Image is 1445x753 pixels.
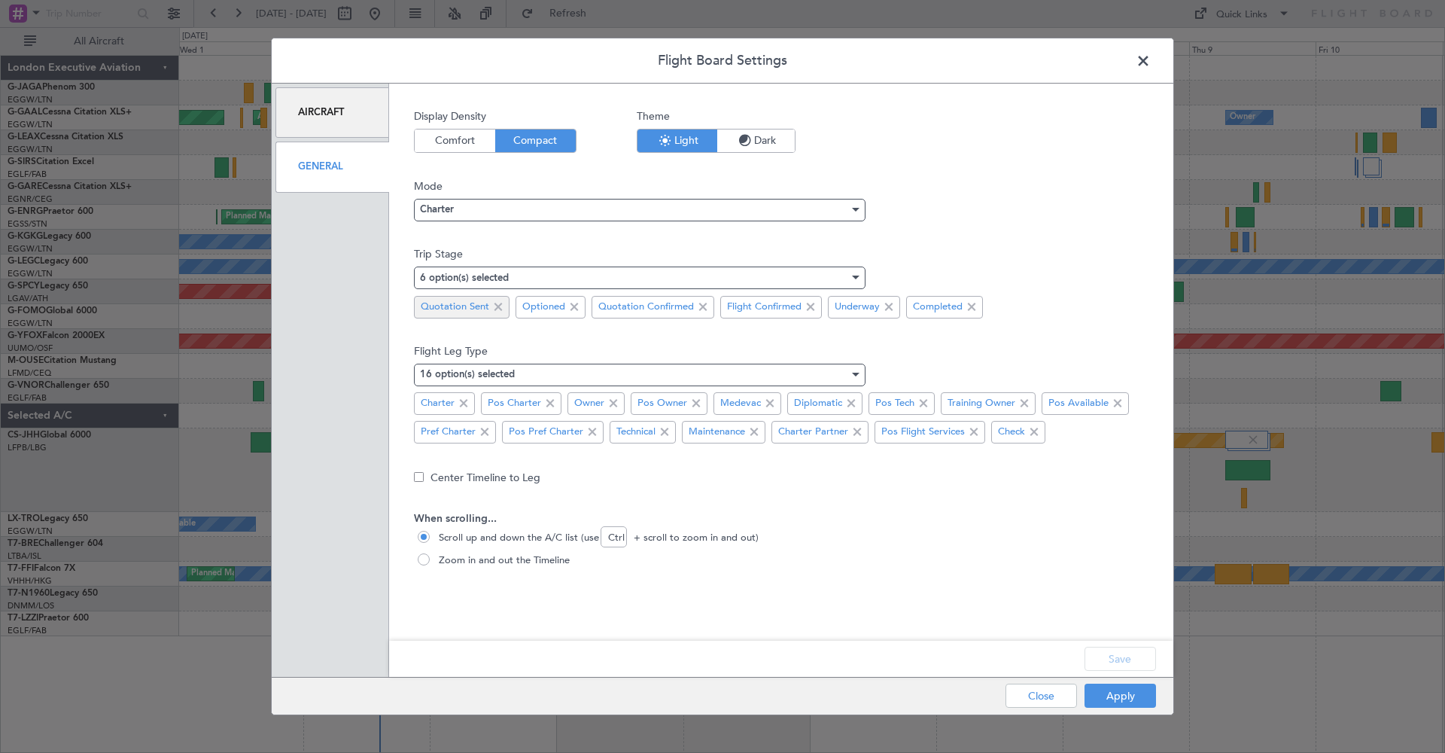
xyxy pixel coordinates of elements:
span: Underway [835,300,880,315]
span: Optioned [522,300,565,315]
button: Light [637,130,717,152]
button: Apply [1085,684,1156,708]
span: Mode [414,178,1148,194]
span: Owner [574,396,604,411]
span: Pos Pref Charter [509,425,583,440]
span: Pos Charter [488,396,541,411]
span: Training Owner [948,396,1015,411]
button: Close [1005,684,1077,708]
span: Pos Flight Services [881,425,965,440]
span: Theme [637,108,796,124]
span: Quotation Sent [421,300,489,315]
header: Flight Board Settings [272,38,1173,84]
span: Medevac [720,396,761,411]
span: When scrolling... [414,511,1148,527]
span: Check [998,425,1025,440]
span: Pos Tech [875,396,914,411]
mat-select-trigger: 16 option(s) selected [420,370,515,380]
span: Technical [616,425,656,440]
span: Flight Leg Type [414,343,1148,359]
mat-select-trigger: 6 option(s) selected [420,273,509,283]
button: Comfort [415,130,495,152]
span: Charter [420,205,454,215]
span: Pos Owner [637,396,687,411]
span: Display Density [414,108,576,124]
span: Maintenance [689,425,745,440]
span: Diplomatic [794,396,842,411]
label: Center Timeline to Leg [430,470,540,486]
span: Charter Partner [778,425,848,440]
span: Zoom in and out the Timeline [433,553,570,569]
span: Quotation Confirmed [598,300,694,315]
div: General [275,142,389,192]
span: Pos Available [1048,396,1109,411]
div: Aircraft [275,87,389,138]
span: Trip Stage [414,246,1148,262]
span: Pref Charter [421,425,476,440]
span: Completed [913,300,963,315]
span: Flight Confirmed [727,300,802,315]
button: Compact [495,130,576,152]
button: Dark [717,130,795,152]
span: Charter [421,396,455,411]
span: Scroll up and down the A/C list (use Ctrl + scroll to zoom in and out) [433,531,759,546]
